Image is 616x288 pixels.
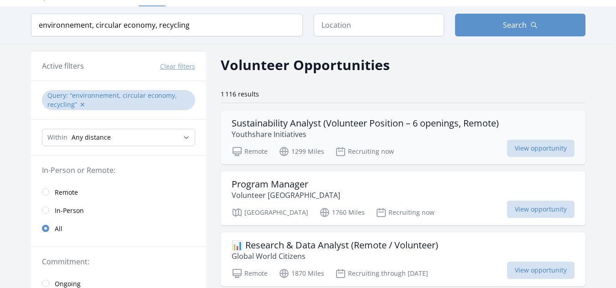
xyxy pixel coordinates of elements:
p: 1870 Miles [279,268,324,279]
p: Remote [232,268,268,279]
span: All [55,224,62,233]
span: In-Person [55,206,84,215]
span: Query : [47,91,70,100]
button: ✕ [80,100,85,109]
p: Recruiting now [335,146,394,157]
p: 1299 Miles [279,146,324,157]
q: environnement, circular economy, recycling [47,91,177,109]
h3: 📊 Research & Data Analyst (Remote / Volunteer) [232,240,438,251]
a: Sustainability Analyst (Volunteer Position – 6 openings, Remote) Youthshare Initiatives Remote 12... [221,111,585,164]
p: Youthshare Initiatives [232,129,499,140]
legend: Commitment: [42,256,195,267]
button: Search [455,14,585,36]
h3: Sustainability Analyst (Volunteer Position – 6 openings, Remote) [232,118,499,129]
legend: In-Person or Remote: [42,165,195,176]
p: Recruiting now [376,207,435,218]
span: Remote [55,188,78,197]
span: View opportunity [507,262,575,279]
p: [GEOGRAPHIC_DATA] [232,207,308,218]
span: View opportunity [507,201,575,218]
button: Clear filters [160,62,195,71]
span: Search [503,20,527,30]
input: Keyword [31,14,303,36]
a: All [31,219,206,237]
h3: Active filters [42,61,84,71]
span: 1 116 results [221,90,259,98]
span: View opportunity [507,140,575,157]
a: In-Person [31,201,206,219]
p: Global World Citizens [232,251,438,262]
select: Search Radius [42,129,195,146]
p: Remote [232,146,268,157]
p: Recruiting through [DATE] [335,268,428,279]
a: 📊 Research & Data Analyst (Remote / Volunteer) Global World Citizens Remote 1870 Miles Recruiting... [221,232,585,286]
a: Remote [31,183,206,201]
p: Volunteer [GEOGRAPHIC_DATA] [232,190,340,201]
input: Location [314,14,444,36]
h2: Volunteer Opportunities [221,55,390,75]
p: 1760 Miles [319,207,365,218]
h3: Program Manager [232,179,340,190]
a: Program Manager Volunteer [GEOGRAPHIC_DATA] [GEOGRAPHIC_DATA] 1760 Miles Recruiting now View oppo... [221,172,585,225]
